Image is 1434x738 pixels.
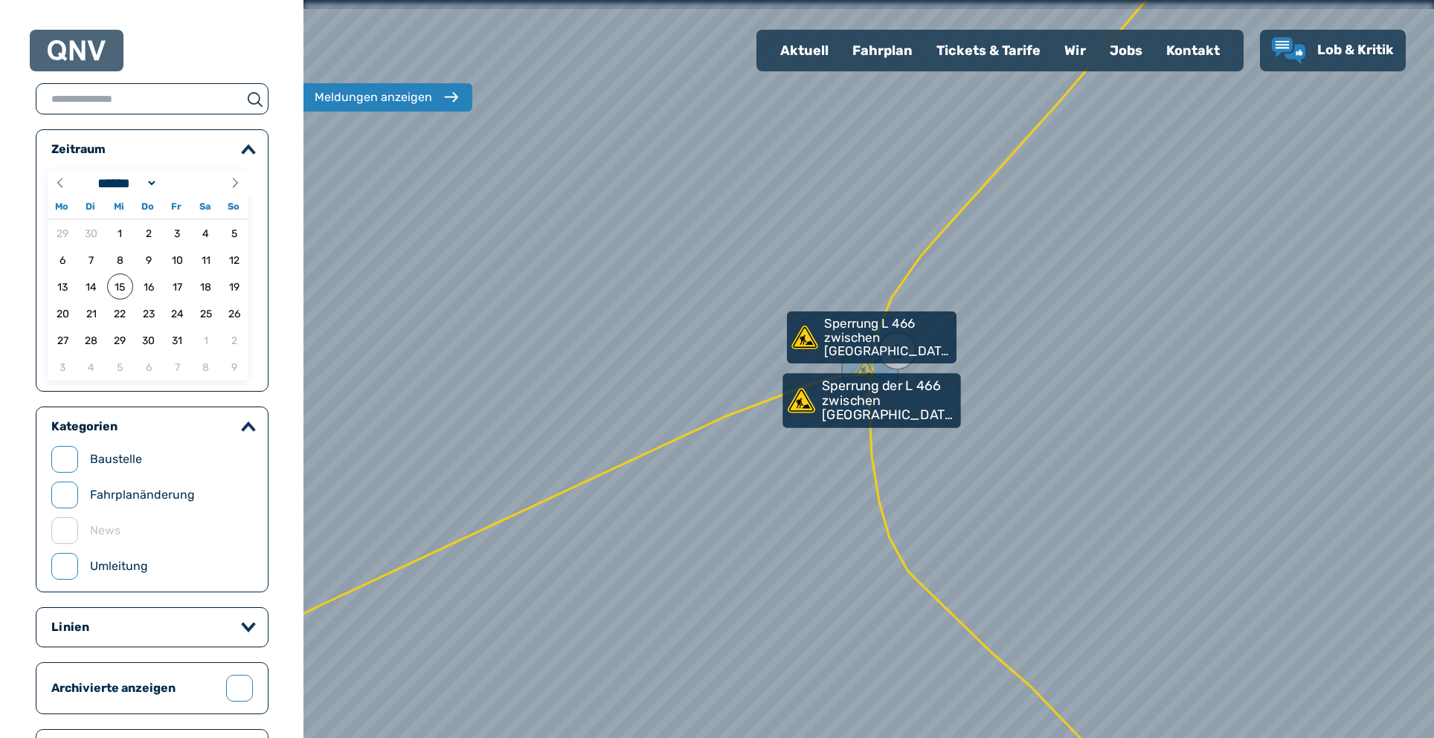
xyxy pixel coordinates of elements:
span: 19.10.2025 [222,273,248,300]
span: 08.11.2025 [193,354,219,380]
div: 2 [852,357,886,381]
span: 03.10.2025 [164,220,190,246]
span: 21.10.2025 [78,300,104,326]
label: Baustelle [90,450,142,468]
span: 12.10.2025 [222,247,248,273]
span: Lob & Kritik [1317,42,1394,58]
a: Tickets & Tarife [925,31,1052,70]
a: Lob & Kritik [1272,37,1394,64]
label: Umleitung [90,557,148,575]
a: Jobs [1098,31,1154,70]
a: Sperrung L 466 zwischen [GEOGRAPHIC_DATA] und [GEOGRAPHIC_DATA] [787,311,956,363]
span: 06.11.2025 [135,354,161,380]
span: 28.10.2025 [78,327,104,353]
input: Year [158,175,211,191]
span: 04.10.2025 [193,220,219,246]
div: Meldungen anzeigen [315,88,432,106]
span: 29.09.2025 [50,220,76,246]
span: 23.10.2025 [135,300,161,326]
span: 27.10.2025 [50,327,76,353]
span: 05.10.2025 [222,220,248,246]
span: 26.10.2025 [222,300,248,326]
span: 29.10.2025 [107,327,133,353]
span: 15.10.2025 [107,273,133,300]
span: Do [133,202,161,212]
span: 07.11.2025 [164,354,190,380]
a: Aktuell [768,31,840,70]
span: 31.10.2025 [164,327,190,353]
span: 03.11.2025 [50,354,76,380]
a: QNV Logo [48,36,106,65]
span: 17.10.2025 [164,273,190,300]
span: So [219,202,248,212]
span: 09.11.2025 [222,354,248,380]
span: 14.10.2025 [78,273,104,300]
span: 04.11.2025 [78,354,104,380]
button: suchen [242,90,268,108]
legend: Linien [51,620,89,635]
div: Sperrung der L 466 zwischen [GEOGRAPHIC_DATA] und [GEOGRAPHIC_DATA] 2. Bauabschnitt [787,375,951,427]
span: Sa [190,202,219,212]
legend: Kategorien [51,419,118,434]
select: Month [93,175,158,191]
p: Sperrung der L 466 zwischen [GEOGRAPHIC_DATA] und [GEOGRAPHIC_DATA] 2. Bauabschnitt [822,379,958,423]
span: 20.10.2025 [50,300,76,326]
span: 08.10.2025 [107,247,133,273]
span: 02.11.2025 [222,327,248,353]
span: 05.11.2025 [107,354,133,380]
span: Fr [162,202,190,212]
span: 07.10.2025 [78,247,104,273]
label: Archivierte anzeigen [51,679,214,697]
span: Mo [48,202,76,212]
p: Sperrung L 466 zwischen [GEOGRAPHIC_DATA] und [GEOGRAPHIC_DATA] [824,317,954,358]
a: Fahrplan [840,31,925,70]
a: Wir [1052,31,1098,70]
span: 22.10.2025 [107,300,133,326]
span: 01.11.2025 [193,327,219,353]
span: 02.10.2025 [135,220,161,246]
label: Fahrplanänderung [90,486,195,504]
span: 30.10.2025 [135,327,161,353]
span: 16.10.2025 [135,273,161,300]
legend: Zeitraum [51,142,106,157]
span: 24.10.2025 [164,300,190,326]
span: 06.10.2025 [50,247,76,273]
span: 18.10.2025 [193,273,219,300]
span: 11.10.2025 [193,247,219,273]
span: 10.10.2025 [164,247,190,273]
a: Sperrung der L 466 zwischen [GEOGRAPHIC_DATA] und [GEOGRAPHIC_DATA] 2. Bauabschnitt [782,373,960,428]
span: 30.09.2025 [78,220,104,246]
div: Sperrung L 466 zwischen [GEOGRAPHIC_DATA] und [GEOGRAPHIC_DATA] [787,311,951,363]
span: Di [76,202,104,212]
span: 25.10.2025 [193,300,219,326]
span: Mi [105,202,133,212]
img: QNV Logo [48,40,106,61]
a: Kontakt [1154,31,1232,70]
button: Meldungen anzeigen [300,83,472,111]
span: 09.10.2025 [135,247,161,273]
span: 01.10.2025 [107,220,133,246]
span: 13.10.2025 [50,273,76,300]
label: News [90,522,120,540]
